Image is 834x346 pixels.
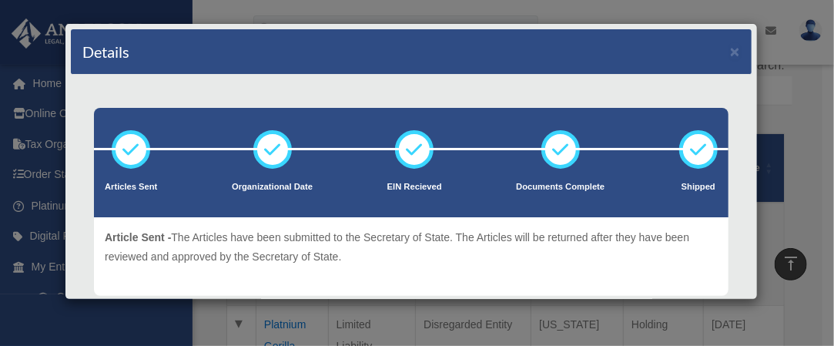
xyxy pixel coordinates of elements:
h4: Details [82,41,129,62]
p: Organizational Date [232,180,313,195]
button: × [730,43,740,59]
p: Articles Sent [105,180,157,195]
p: EIN Recieved [387,180,442,195]
p: The Articles have been submitted to the Secretary of State. The Articles will be returned after t... [105,228,718,266]
p: Shipped [679,180,718,195]
p: Documents Complete [516,180,605,195]
span: Article Sent - [105,231,171,244]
